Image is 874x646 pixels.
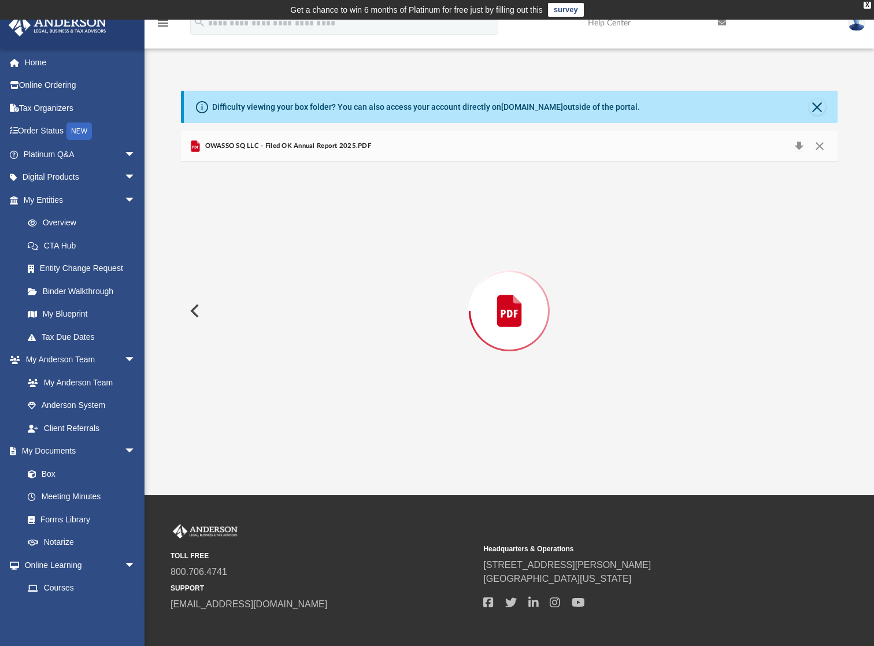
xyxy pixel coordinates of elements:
a: [EMAIL_ADDRESS][DOMAIN_NAME] [171,599,327,609]
img: Anderson Advisors Platinum Portal [5,14,110,36]
div: Difficulty viewing your box folder? You can also access your account directly on outside of the p... [212,101,640,113]
a: Tax Due Dates [16,325,153,348]
a: Tax Organizers [8,96,153,120]
a: Video Training [16,599,142,622]
a: 800.706.4741 [171,567,227,577]
button: Download [788,138,809,154]
a: My Entitiesarrow_drop_down [8,188,153,211]
a: Digital Productsarrow_drop_down [8,166,153,189]
a: Anderson System [16,394,147,417]
a: [STREET_ADDRESS][PERSON_NAME] [483,560,651,570]
a: Courses [16,577,147,600]
a: Platinum Q&Aarrow_drop_down [8,143,153,166]
span: arrow_drop_down [124,143,147,166]
a: Overview [16,211,153,235]
i: search [193,16,206,28]
a: Meeting Minutes [16,485,147,508]
a: [GEOGRAPHIC_DATA][US_STATE] [483,574,631,584]
a: menu [156,22,170,30]
div: close [864,2,871,9]
button: Previous File [181,295,206,327]
a: Home [8,51,153,74]
img: Anderson Advisors Platinum Portal [171,524,240,539]
a: Forms Library [16,508,142,531]
img: User Pic [848,14,865,31]
i: menu [156,16,170,30]
span: OWASSO SQ LLC - Filed OK Annual Report 2025.PDF [202,141,371,151]
a: survey [548,3,584,17]
a: CTA Hub [16,234,153,257]
span: arrow_drop_down [124,166,147,190]
div: Get a chance to win 6 months of Platinum for free just by filling out this [290,3,543,17]
a: My Anderson Teamarrow_drop_down [8,348,147,372]
a: Binder Walkthrough [16,280,153,303]
div: Preview [181,131,838,460]
span: arrow_drop_down [124,440,147,463]
a: [DOMAIN_NAME] [501,102,563,112]
button: Close [809,138,830,154]
small: TOLL FREE [171,551,475,561]
span: arrow_drop_down [124,348,147,372]
div: NEW [66,122,92,140]
a: My Documentsarrow_drop_down [8,440,147,463]
a: Entity Change Request [16,257,153,280]
button: Close [809,99,825,115]
a: Online Ordering [8,74,153,97]
a: Client Referrals [16,417,147,440]
small: SUPPORT [171,583,475,593]
a: Box [16,462,142,485]
span: arrow_drop_down [124,554,147,577]
small: Headquarters & Operations [483,544,788,554]
a: Online Learningarrow_drop_down [8,554,147,577]
a: My Blueprint [16,303,147,326]
span: arrow_drop_down [124,188,147,212]
a: Notarize [16,531,147,554]
a: Order StatusNEW [8,120,153,143]
a: My Anderson Team [16,371,142,394]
